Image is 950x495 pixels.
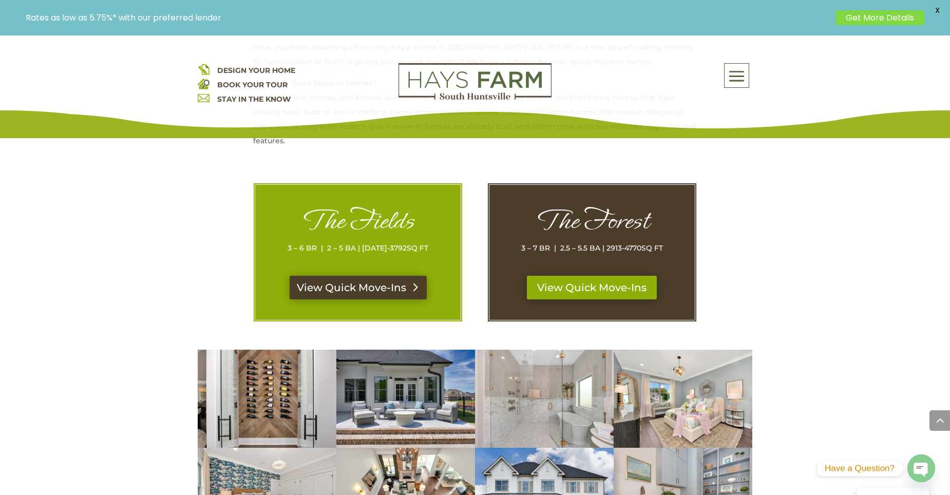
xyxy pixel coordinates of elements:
h1: The Forest [510,205,674,241]
span: X [929,3,945,18]
img: 2106-Forest-Gate-27-400x284.jpg [198,350,336,448]
a: View Quick Move-Ins [527,276,657,299]
a: STAY IN THE KNOW [217,94,291,104]
a: DESIGN YOUR HOME [217,66,295,75]
span: SQ FT [641,243,663,253]
span: 3 – 6 BR | 2 – 5 BA | [DATE]-3792 [288,243,407,253]
a: Get More Details [835,10,924,25]
p: 3 – 7 BR | 2.5 – 5.5 BA | 2913-4770 [510,241,674,255]
img: 2106-Forest-Gate-82-400x284.jpg [614,350,752,448]
h1: The Fields [276,205,440,241]
img: book your home tour [198,78,210,89]
img: 2106-Forest-Gate-8-400x284.jpg [336,350,475,448]
span: SQ FT [407,243,428,253]
a: BOOK YOUR TOUR [217,80,288,89]
img: Logo [398,63,552,100]
a: View Quick Move-Ins [290,276,427,299]
p: Rates as low as 5.75%* with our preferred lender [26,13,830,23]
img: 2106-Forest-Gate-61-400x284.jpg [475,350,614,448]
img: design your home [198,63,210,75]
a: hays farm homes huntsville development [398,93,552,102]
